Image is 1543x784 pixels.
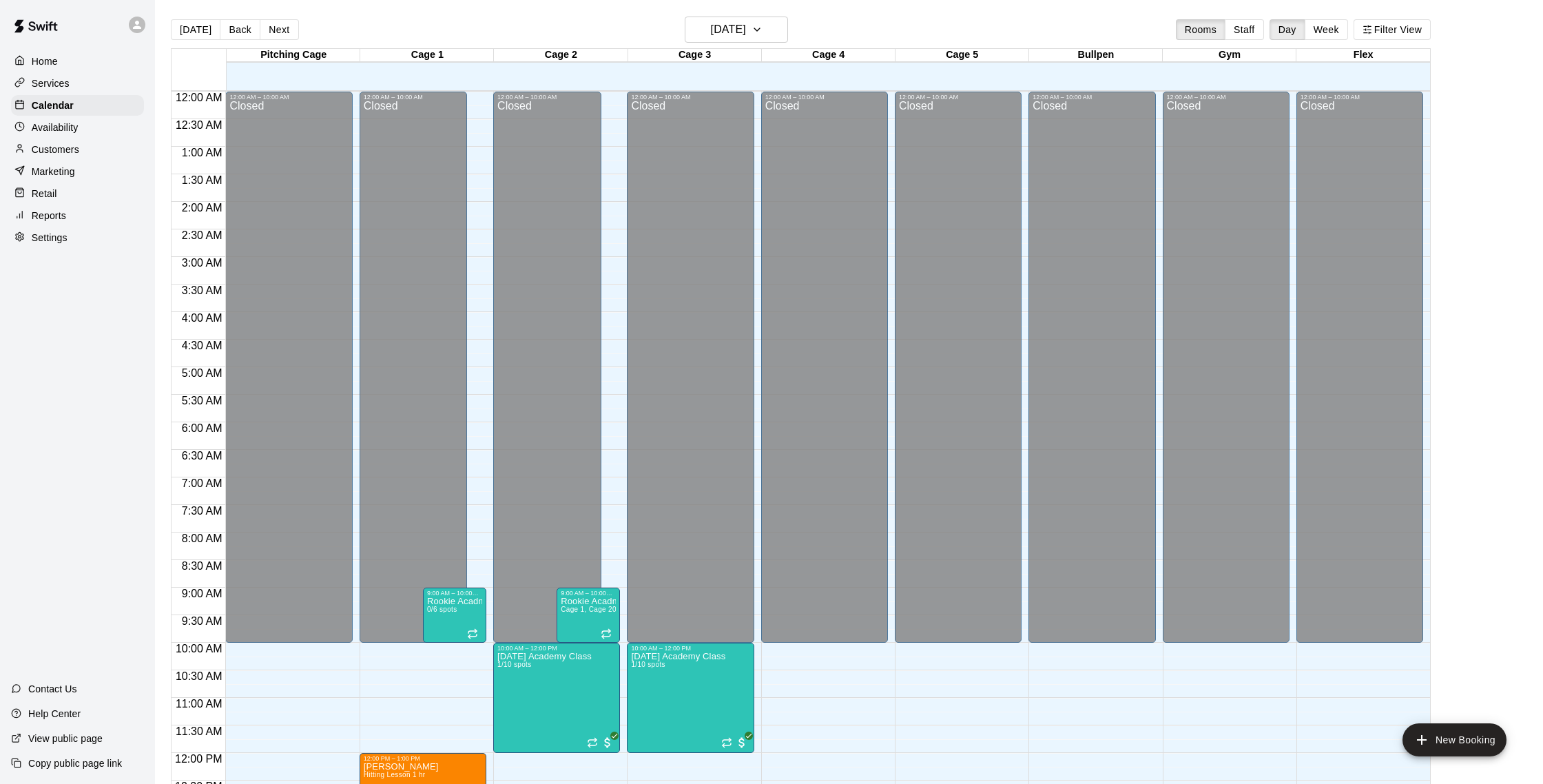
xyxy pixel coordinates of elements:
[493,643,620,753] div: 10:00 AM – 12:00 PM: Sunday Academy Class
[229,101,348,648] div: Closed
[1176,19,1225,40] button: Rooms
[11,139,144,160] div: Customers
[628,49,762,62] div: Cage 3
[171,19,220,40] button: [DATE]
[762,49,895,62] div: Cage 4
[360,92,468,643] div: 12:00 AM – 10:00 AM: Closed
[1029,49,1163,62] div: Bullpen
[178,533,226,544] span: 8:00 AM
[178,285,226,296] span: 3:30 AM
[32,187,57,200] p: Retail
[561,590,616,597] div: 9:00 AM – 10:00 AM
[1354,19,1431,40] button: Filter View
[172,643,226,654] span: 10:00 AM
[178,505,226,517] span: 7:30 AM
[178,450,226,462] span: 6:30 AM
[178,615,226,627] span: 9:30 AM
[225,92,352,643] div: 12:00 AM – 10:00 AM: Closed
[11,205,144,226] a: Reports
[172,725,226,737] span: 11:30 AM
[1301,94,1419,101] div: 12:00 AM – 10:00 AM
[178,367,226,379] span: 5:00 AM
[260,19,298,40] button: Next
[178,395,226,406] span: 5:30 AM
[587,737,598,748] span: Recurring event
[172,92,226,103] span: 12:00 AM
[178,588,226,599] span: 9:00 AM
[423,588,486,643] div: 9:00 AM – 10:00 AM: Rookie Acadmey
[220,19,260,40] button: Back
[178,202,226,214] span: 2:00 AM
[631,661,665,668] span: 1/10 spots filled
[557,588,620,643] div: 9:00 AM – 10:00 AM: Rookie Acadmey
[631,94,749,101] div: 12:00 AM – 10:00 AM
[11,183,144,204] a: Retail
[627,643,754,753] div: 10:00 AM – 12:00 PM: Sunday Academy Class
[765,101,884,648] div: Closed
[1301,101,1419,648] div: Closed
[364,771,426,778] span: Hitting Lesson 1 hr
[178,477,226,489] span: 7:00 AM
[360,49,494,62] div: Cage 1
[178,229,226,241] span: 2:30 AM
[627,92,754,643] div: 12:00 AM – 10:00 AM: Closed
[28,682,77,696] p: Contact Us
[32,143,79,156] p: Customers
[711,20,746,39] h6: [DATE]
[178,560,226,572] span: 8:30 AM
[172,698,226,710] span: 11:00 AM
[497,101,597,648] div: Closed
[32,99,74,112] p: Calendar
[467,628,478,639] span: Recurring event
[427,606,457,613] span: 0/6 spots filled
[364,101,464,648] div: Closed
[1296,92,1423,643] div: 12:00 AM – 10:00 AM: Closed
[32,121,79,134] p: Availability
[11,227,144,248] a: Settings
[32,76,70,90] p: Services
[1305,19,1348,40] button: Week
[1033,94,1151,101] div: 12:00 AM – 10:00 AM
[172,753,225,765] span: 12:00 PM
[493,92,601,643] div: 12:00 AM – 10:00 AM: Closed
[1225,19,1264,40] button: Staff
[28,707,81,721] p: Help Center
[494,49,628,62] div: Cage 2
[1167,94,1285,101] div: 12:00 AM – 10:00 AM
[721,737,732,748] span: Recurring event
[1270,19,1305,40] button: Day
[364,755,482,762] div: 12:00 PM – 1:00 PM
[11,51,144,72] a: Home
[172,119,226,131] span: 12:30 AM
[32,54,58,68] p: Home
[735,736,749,750] span: All customers have paid
[172,670,226,682] span: 10:30 AM
[765,94,884,101] div: 12:00 AM – 10:00 AM
[1163,92,1290,643] div: 12:00 AM – 10:00 AM: Closed
[1033,101,1151,648] div: Closed
[497,645,616,652] div: 10:00 AM – 12:00 PM
[11,161,144,182] a: Marketing
[178,147,226,158] span: 1:00 AM
[11,95,144,116] a: Calendar
[229,94,348,101] div: 12:00 AM – 10:00 AM
[32,231,68,245] p: Settings
[178,312,226,324] span: 4:00 AM
[631,645,749,652] div: 10:00 AM – 12:00 PM
[497,661,531,668] span: 1/10 spots filled
[601,628,612,639] span: Recurring event
[899,101,1017,648] div: Closed
[427,590,482,597] div: 9:00 AM – 10:00 AM
[895,49,1029,62] div: Cage 5
[32,209,66,223] p: Reports
[11,117,144,138] a: Availability
[761,92,888,643] div: 12:00 AM – 10:00 AM: Closed
[1167,101,1285,648] div: Closed
[1028,92,1155,643] div: 12:00 AM – 10:00 AM: Closed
